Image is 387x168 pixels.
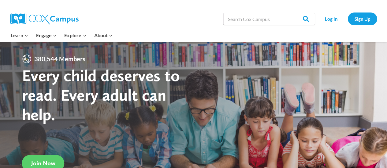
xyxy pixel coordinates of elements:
[64,31,86,39] span: Explore
[22,66,180,124] strong: Every child deserves to read. Every adult can help.
[31,159,55,167] span: Join Now
[318,13,377,25] nav: Secondary Navigation
[318,13,345,25] a: Log In
[7,29,117,42] nav: Primary Navigation
[223,13,315,25] input: Search Cox Campus
[11,31,28,39] span: Learn
[10,13,79,24] img: Cox Campus
[32,54,88,64] span: 380,544 Members
[94,31,113,39] span: About
[348,13,377,25] a: Sign Up
[36,31,57,39] span: Engage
